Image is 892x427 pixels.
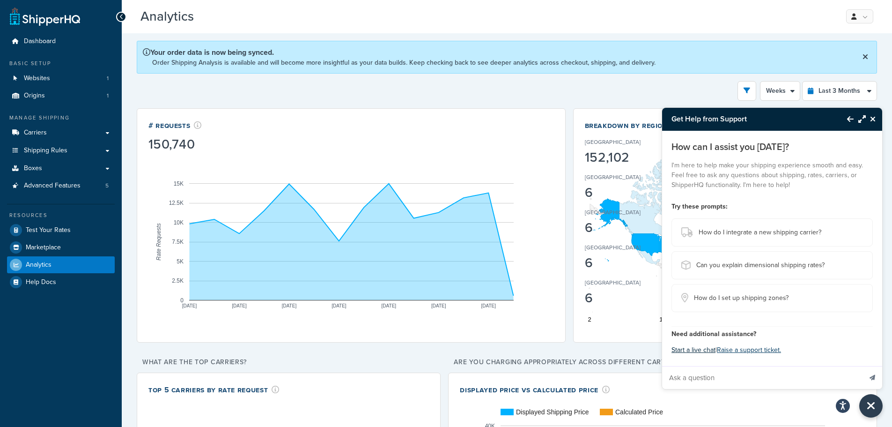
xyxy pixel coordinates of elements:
button: How do I set up shipping zones? [671,284,873,312]
text: [DATE] [232,303,247,308]
span: 1 [107,75,109,82]
div: 6 [585,256,670,270]
text: [DATE] [481,303,496,308]
text: [DATE] [382,303,397,308]
div: 6 [585,186,670,199]
text: 2.5K [172,277,184,284]
p: Your order data is now being synced. [143,47,656,58]
button: Can you explain dimensional shipping rates? [671,251,873,279]
a: Boxes [7,160,115,177]
button: Back to Resource Center [838,108,854,130]
text: 152,102 [659,316,681,323]
div: Top 5 Carriers by Rate Request [148,384,280,395]
a: Advanced Features5 [7,177,115,195]
a: Origins1 [7,87,115,105]
text: Displayed Shipping Price [516,408,589,416]
a: Shipping Rules [7,142,115,159]
li: Origins [7,87,115,105]
text: 2 [588,316,591,323]
text: [DATE] [431,303,446,308]
li: Advanced Features [7,177,115,195]
span: Help Docs [26,278,56,286]
text: 5K [177,258,184,264]
text: [DATE] [182,303,197,308]
div: 6 [585,221,670,234]
h3: Get Help from Support [662,108,838,130]
text: 0 [180,297,184,303]
text: 12.5K [169,200,184,206]
a: Test Your Rates [7,222,115,239]
svg: A chart. [148,153,554,331]
span: Origins [24,92,45,100]
p: I'm here to help make your shipping experience smooth and easy. Feel free to ask any questions ab... [671,160,873,190]
span: Websites [24,75,50,82]
span: Dashboard [24,37,56,45]
p: How can I assist you [DATE]? [671,140,873,153]
a: Help Docs [7,274,115,291]
text: 7.5K [172,239,184,245]
div: Resources [7,211,115,219]
span: How do I integrate a new shipping carrier? [699,226,821,239]
button: How do I integrate a new shipping carrier? [671,218,873,247]
a: Raise a support ticket. [717,345,781,355]
button: Close Resource Center [859,394,883,418]
text: [DATE] [332,303,346,308]
p: | [671,344,873,357]
span: Analytics [26,261,52,269]
p: Order Shipping Analysis is available and will become more insightful as your data builds. Keep ch... [152,58,656,67]
h4: Need additional assistance? [671,329,873,339]
p: [GEOGRAPHIC_DATA] [585,278,641,287]
div: Basic Setup [7,60,115,67]
span: Marketplace [26,244,61,252]
button: Maximize Resource Center [854,108,866,130]
div: Manage Shipping [7,114,115,122]
div: 152,102 [585,151,670,164]
div: # Requests [148,120,202,131]
span: Test Your Rates [26,226,71,234]
button: Send message [863,366,882,389]
p: [GEOGRAPHIC_DATA] [585,243,641,252]
a: Websites1 [7,70,115,87]
span: Shipping Rules [24,147,67,155]
div: 150,740 [148,138,202,151]
a: Marketplace [7,239,115,256]
p: [GEOGRAPHIC_DATA] [585,173,641,181]
text: 10K [174,219,184,225]
p: What are the top carriers? [137,356,441,369]
text: [DATE] [282,303,297,308]
span: How do I set up shipping zones? [694,292,789,305]
li: Websites [7,70,115,87]
p: Are you charging appropriately across different cart values? [448,356,877,369]
span: Boxes [24,165,42,172]
span: Beta [196,13,228,23]
text: 15K [174,180,184,187]
a: Analytics [7,256,115,273]
p: [GEOGRAPHIC_DATA] [585,208,641,217]
div: 6 [585,292,670,305]
span: 5 [105,182,109,190]
a: Dashboard [7,33,115,50]
p: [GEOGRAPHIC_DATA] [585,138,641,146]
div: Displayed Price vs Calculated Price [460,384,610,395]
span: 1 [107,92,109,100]
button: open filter drawer [737,81,756,101]
input: Ask a question [662,367,862,389]
div: Breakdown by Region [585,120,679,131]
button: Close Resource Center [866,113,882,125]
span: Can you explain dimensional shipping rates? [696,259,825,272]
span: Advanced Features [24,182,81,190]
h3: Analytics [140,9,830,24]
button: Start a live chat [671,344,715,357]
a: Carriers [7,124,115,142]
text: Calculated Price [615,408,663,416]
span: Carriers [24,129,47,137]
